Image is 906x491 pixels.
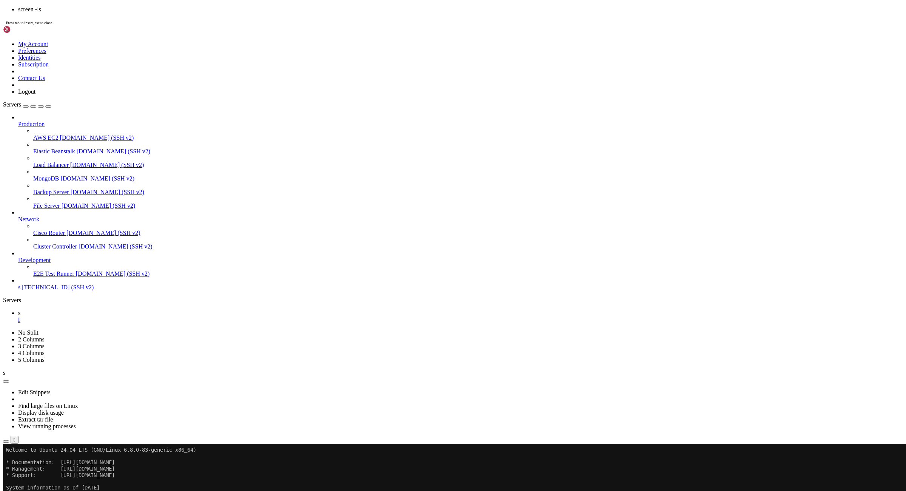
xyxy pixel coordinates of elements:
a: 4 Columns [18,350,45,356]
span: AWS EC2 [33,134,59,141]
span: Production [18,121,45,127]
span: s [18,310,20,316]
x-row: 3 Sockets in /run/screen/S-root. [3,235,809,242]
x-row: see /var/log/unattended-upgrades/unattended-upgrades.log [3,185,809,191]
x-row: Last login: [DATE] from [TECHNICAL_ID] [3,198,809,204]
a: My Account [18,41,48,47]
x-row: Usage of /: 17.0% of 23.17GB Users logged in: 0 [3,60,809,66]
x-row: 1217.bybit ([DATE] 03:39:48) (Detached) [3,216,809,223]
x-row: 1 updates could not be installed automatically. For more details, [3,179,809,185]
a: AWS EC2 [DOMAIN_NAME] (SSH v2) [33,134,903,141]
x-row: To see these additional updates run: apt list --upgradable [3,141,809,148]
li: Elastic Beanstalk [DOMAIN_NAME] (SSH v2) [33,141,903,155]
span: Cisco Router [33,230,65,236]
li: Cisco Router [DOMAIN_NAME] (SSH v2) [33,223,903,236]
li: File Server [DOMAIN_NAME] (SSH v2) [33,196,903,209]
a: No Split [18,329,39,336]
span: Servers [3,101,21,108]
span: s [18,284,20,290]
x-row: Learn more about enabling ESM Apps service at [URL][DOMAIN_NAME] [3,160,809,167]
x-row: 183 updates can be applied immediately. [3,129,809,135]
x-row: System load: 0.22 Processes: 121 [3,53,809,60]
div: (41, 38) [134,242,137,248]
a: Logout [18,88,35,95]
span: [DOMAIN_NAME] (SSH v2) [77,148,151,154]
a: File Server [DOMAIN_NAME] (SSH v2) [33,202,903,209]
span: [DOMAIN_NAME] (SSH v2) [62,202,136,209]
a: Edit Snippets [18,389,51,395]
div:  [14,437,15,443]
li: Cluster Controller [DOMAIN_NAME] (SSH v2) [33,236,903,250]
li: E2E Test Runner [DOMAIN_NAME] (SSH v2) [33,264,903,277]
x-row: 1207.bitget ([DATE] 03:39:25) (Detached) [3,223,809,229]
x-row: [URL][DOMAIN_NAME] [3,103,809,110]
a:  [18,317,903,323]
a: s [18,310,903,323]
x-row: 7 additional security updates can be applied with ESM Apps. [3,154,809,160]
a: Load Balancer [DOMAIN_NAME] (SSH v2) [33,162,903,168]
li: Backup Server [DOMAIN_NAME] (SSH v2) [33,182,903,196]
a: Cisco Router [DOMAIN_NAME] (SSH v2) [33,230,903,236]
x-row: * Documentation: [URL][DOMAIN_NAME] [3,15,809,22]
a: 2 Columns [18,336,45,343]
span: Load Balancer [33,162,69,168]
a: Development [18,257,903,264]
li: MongoDB [DOMAIN_NAME] (SSH v2) [33,168,903,182]
x-row: root@66b69b5d1b9942818ebbe033:~# screen -ls [3,204,809,210]
span: [DOMAIN_NAME] (SSH v2) [71,189,145,195]
span: [DOMAIN_NAME] (SSH v2) [76,270,150,277]
a: MongoDB [DOMAIN_NAME] (SSH v2) [33,175,903,182]
span: s [3,369,5,376]
x-row: 1194.vaulta ([DATE] 03:39:08) (Detached) [3,229,809,236]
x-row: root@66b69b5d1b9942818ebbe033:~# screen - [3,242,809,248]
span: File Server [33,202,60,209]
li: Load Balancer [DOMAIN_NAME] (SSH v2) [33,155,903,168]
x-row: * Support: [URL][DOMAIN_NAME] [3,28,809,35]
li: Production [18,114,903,209]
span: Press tab to insert, esc to close. [6,21,53,25]
span: [DOMAIN_NAME] (SSH v2) [79,243,153,250]
x-row: Swap usage: 0% [3,72,809,79]
span: [DOMAIN_NAME] (SSH v2) [66,230,140,236]
li: s [TECHNICAL_ID] (SSH v2) [18,277,903,291]
a: Production [18,121,903,128]
a: Elastic Beanstalk [DOMAIN_NAME] (SSH v2) [33,148,903,155]
span: [DOMAIN_NAME] (SSH v2) [60,134,134,141]
a: View running processes [18,423,76,429]
span: [DOMAIN_NAME] (SSH v2) [60,175,134,182]
li: Network [18,209,903,250]
span: Development [18,257,51,263]
a: E2E Test Runner [DOMAIN_NAME] (SSH v2) [33,270,903,277]
a: Subscription [18,61,49,68]
a: Extract tar file [18,416,53,423]
x-row: There are screens on: [3,210,809,217]
x-row: * Strictly confined Kubernetes makes edge and IoT secure. Learn how MicroK8s [3,85,809,91]
span: [TECHNICAL_ID] (SSH v2) [22,284,94,290]
a: Cluster Controller [DOMAIN_NAME] (SSH v2) [33,243,903,250]
a: 3 Columns [18,343,45,349]
x-row: Welcome to Ubuntu 24.04 LTS (GNU/Linux 6.8.0-83-generic x86_64) [3,3,809,9]
a: Servers [3,101,51,108]
x-row: 1 of these updates is a standard security update. [3,135,809,141]
span: Backup Server [33,189,69,195]
img: Shellngn [3,26,46,33]
x-row: System information as of [DATE] [3,41,809,47]
span: Elastic Beanstalk [33,148,75,154]
a: Contact Us [18,75,45,81]
x-row: just raised the bar for easy, resilient and secure K8s cluster deployment. [3,91,809,97]
span: E2E Test Runner [33,270,74,277]
div: Servers [3,297,903,304]
x-row: * Management: [URL][DOMAIN_NAME] [3,22,809,28]
li: AWS EC2 [DOMAIN_NAME] (SSH v2) [33,128,903,141]
x-row: Memory usage: 71% IPv4 address for eth0: [TECHNICAL_ID] [3,66,809,72]
li: Development [18,250,903,277]
span: MongoDB [33,175,59,182]
a: s [TECHNICAL_ID] (SSH v2) [18,284,903,291]
a: Backup Server [DOMAIN_NAME] (SSH v2) [33,189,903,196]
a: 5 Columns [18,357,45,363]
x-row: Expanded Security Maintenance for Applications is not enabled. [3,116,809,122]
a: Identities [18,54,41,61]
li: screen -ls [18,6,903,13]
a: Preferences [18,48,46,54]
